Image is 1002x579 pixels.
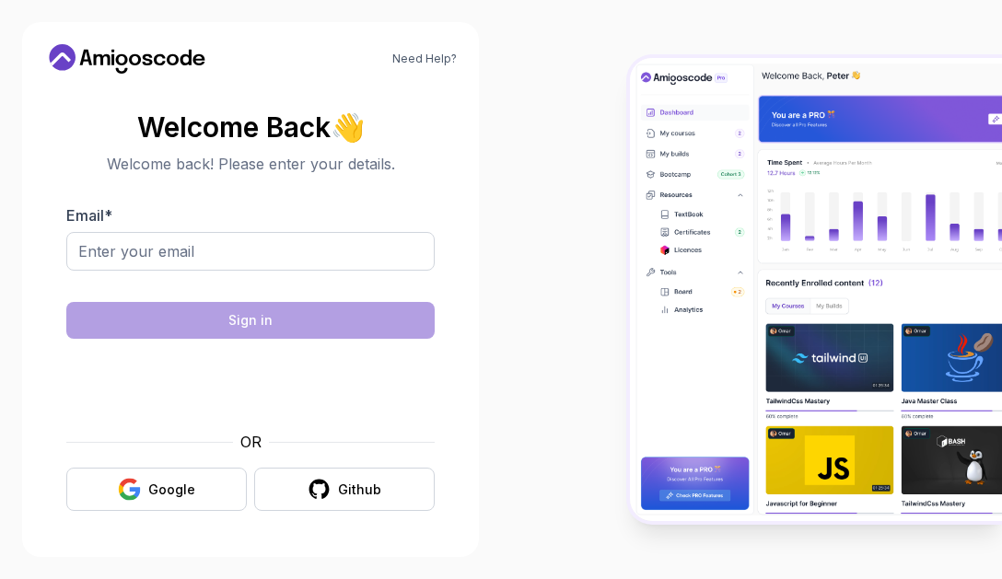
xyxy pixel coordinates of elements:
a: Home link [44,44,210,74]
button: Github [254,468,435,511]
p: Welcome back! Please enter your details. [66,153,435,175]
button: Google [66,468,247,511]
div: Google [148,481,195,499]
img: Amigoscode Dashboard [630,58,1002,521]
div: Sign in [228,311,273,330]
span: 👋 [327,107,370,148]
p: OR [240,431,262,453]
button: Sign in [66,302,435,339]
a: Need Help? [392,52,457,66]
input: Enter your email [66,232,435,271]
label: Email * [66,206,112,225]
h2: Welcome Back [66,112,435,142]
iframe: Widget containing checkbox for hCaptcha security challenge [111,350,390,420]
div: Github [338,481,381,499]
